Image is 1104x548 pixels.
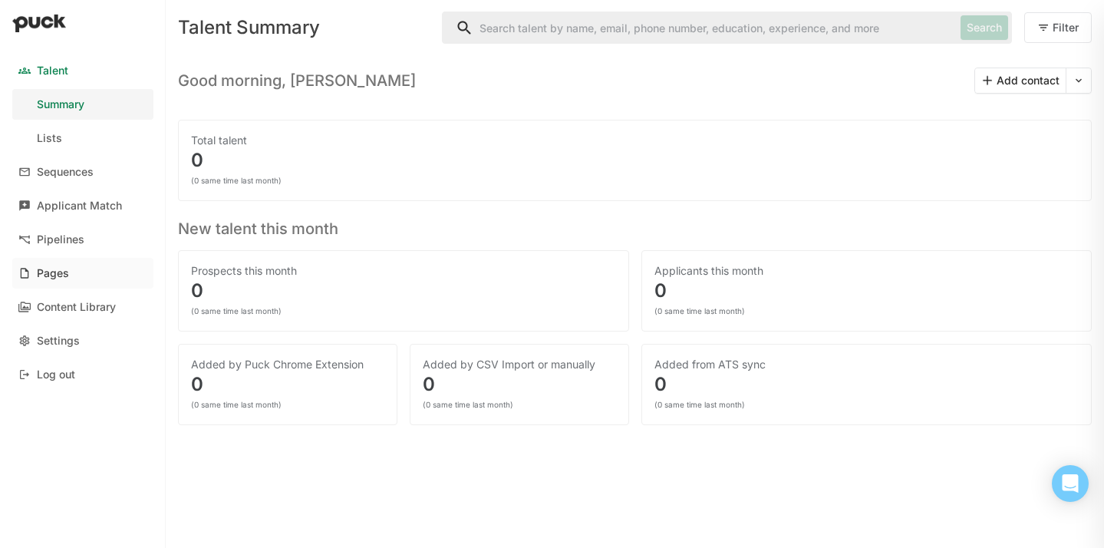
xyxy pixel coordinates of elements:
[12,224,153,255] a: Pipelines
[654,282,1079,300] div: 0
[975,68,1066,93] button: Add contact
[12,190,153,221] a: Applicant Match
[654,263,1079,279] div: Applicants this month
[191,375,384,394] div: 0
[423,357,616,372] div: Added by CSV Import or manually
[423,400,513,409] div: (0 same time last month)
[12,292,153,322] a: Content Library
[178,18,430,37] div: Talent Summary
[37,233,84,246] div: Pipelines
[12,123,153,154] a: Lists
[37,132,62,145] div: Lists
[191,176,282,185] div: (0 same time last month)
[37,200,122,213] div: Applicant Match
[178,71,416,90] h3: Good morning, [PERSON_NAME]
[37,64,68,78] div: Talent
[654,375,1079,394] div: 0
[37,267,69,280] div: Pages
[37,166,94,179] div: Sequences
[423,375,616,394] div: 0
[12,325,153,356] a: Settings
[191,263,616,279] div: Prospects this month
[37,368,75,381] div: Log out
[654,400,745,409] div: (0 same time last month)
[12,157,153,187] a: Sequences
[191,282,616,300] div: 0
[37,301,116,314] div: Content Library
[191,357,384,372] div: Added by Puck Chrome Extension
[191,400,282,409] div: (0 same time last month)
[191,306,282,315] div: (0 same time last month)
[654,306,745,315] div: (0 same time last month)
[654,357,1079,372] div: Added from ATS sync
[1024,12,1092,43] button: Filter
[1052,465,1089,502] div: Open Intercom Messenger
[443,12,954,43] input: Search
[37,335,80,348] div: Settings
[12,89,153,120] a: Summary
[37,98,84,111] div: Summary
[12,258,153,289] a: Pages
[191,151,1079,170] div: 0
[178,213,1092,238] h3: New talent this month
[191,133,1079,148] div: Total talent
[12,55,153,86] a: Talent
